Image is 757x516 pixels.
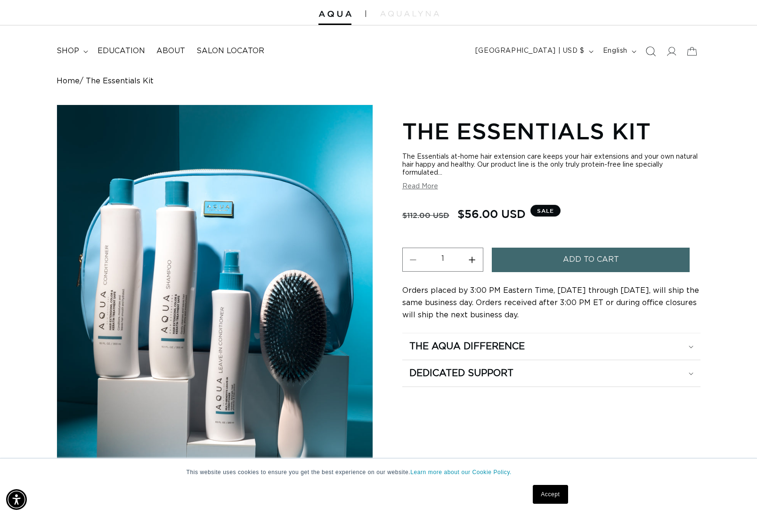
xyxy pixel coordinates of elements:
[640,41,661,62] summary: Search
[402,360,700,387] summary: Dedicated Support
[470,42,597,60] button: [GEOGRAPHIC_DATA] | USD $
[492,248,690,272] button: Add to cart
[475,46,585,56] span: [GEOGRAPHIC_DATA] | USD $
[191,40,270,62] a: Salon Locator
[457,205,526,223] span: $56.00 USD
[402,206,449,224] s: $112.00 USD
[51,40,92,62] summary: shop
[409,367,513,379] h2: Dedicated Support
[6,489,27,510] div: Accessibility Menu
[92,40,151,62] a: Education
[98,46,145,56] span: Education
[156,46,185,56] span: About
[410,469,512,476] a: Learn more about our Cookie Policy.
[57,46,79,56] span: shop
[563,248,619,272] span: Add to cart
[380,11,439,16] img: aqualyna.com
[402,153,700,177] div: The Essentials at-home hair extension care keeps your hair extensions and your own natural hair h...
[57,77,700,86] nav: breadcrumbs
[318,11,351,17] img: Aqua Hair Extensions
[402,116,700,145] h1: The Essentials Kit
[402,287,699,319] span: Orders placed by 3:00 PM Eastern Time, [DATE] through [DATE], will ship the same business day. Or...
[402,183,438,191] button: Read More
[196,46,264,56] span: Salon Locator
[597,42,640,60] button: English
[86,77,154,86] span: The Essentials Kit
[530,205,561,217] span: Sale
[151,40,191,62] a: About
[187,468,571,476] p: This website uses cookies to ensure you get the best experience on our website.
[409,340,525,353] h2: The Aqua Difference
[57,77,80,86] a: Home
[603,46,627,56] span: English
[533,485,568,504] a: Accept
[402,333,700,360] summary: The Aqua Difference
